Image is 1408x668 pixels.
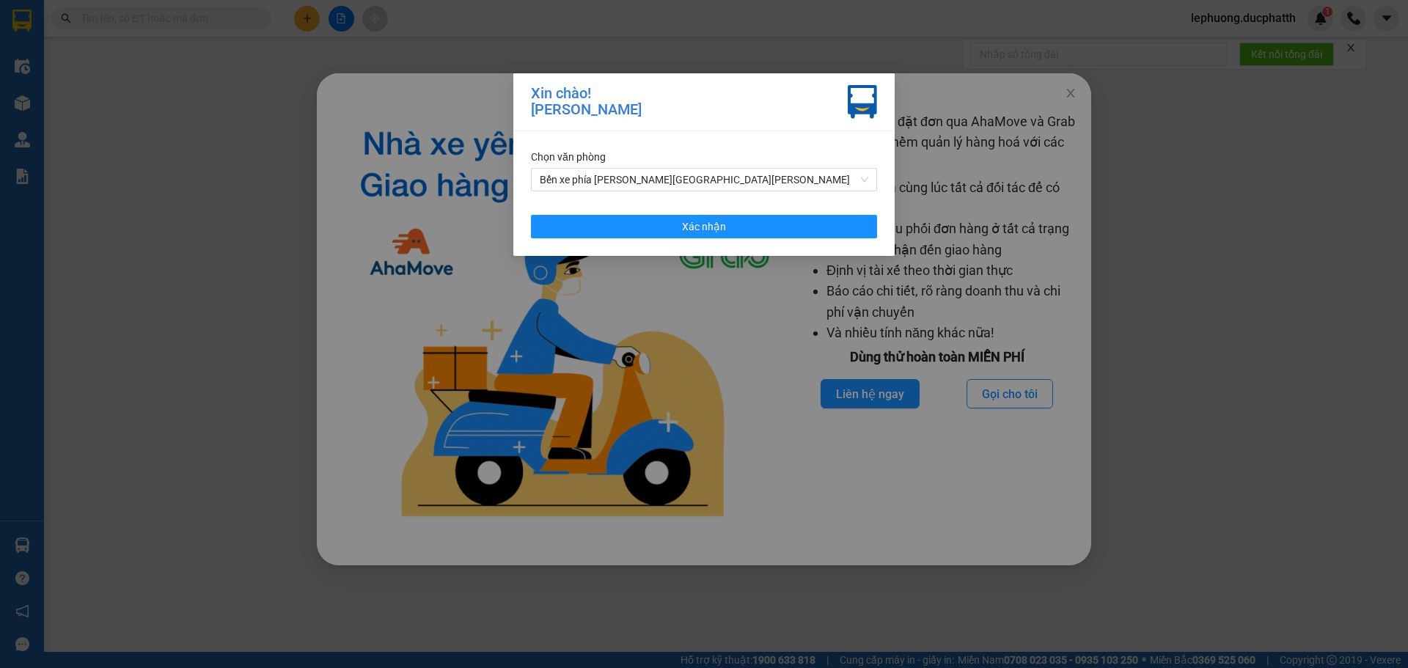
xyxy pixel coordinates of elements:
[682,219,726,235] span: Xác nhận
[531,149,877,165] div: Chọn văn phòng
[531,215,877,238] button: Xác nhận
[531,85,642,119] div: Xin chào! [PERSON_NAME]
[540,169,868,191] span: Bến xe phía Tây Thanh Hóa
[848,85,877,119] img: vxr-icon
